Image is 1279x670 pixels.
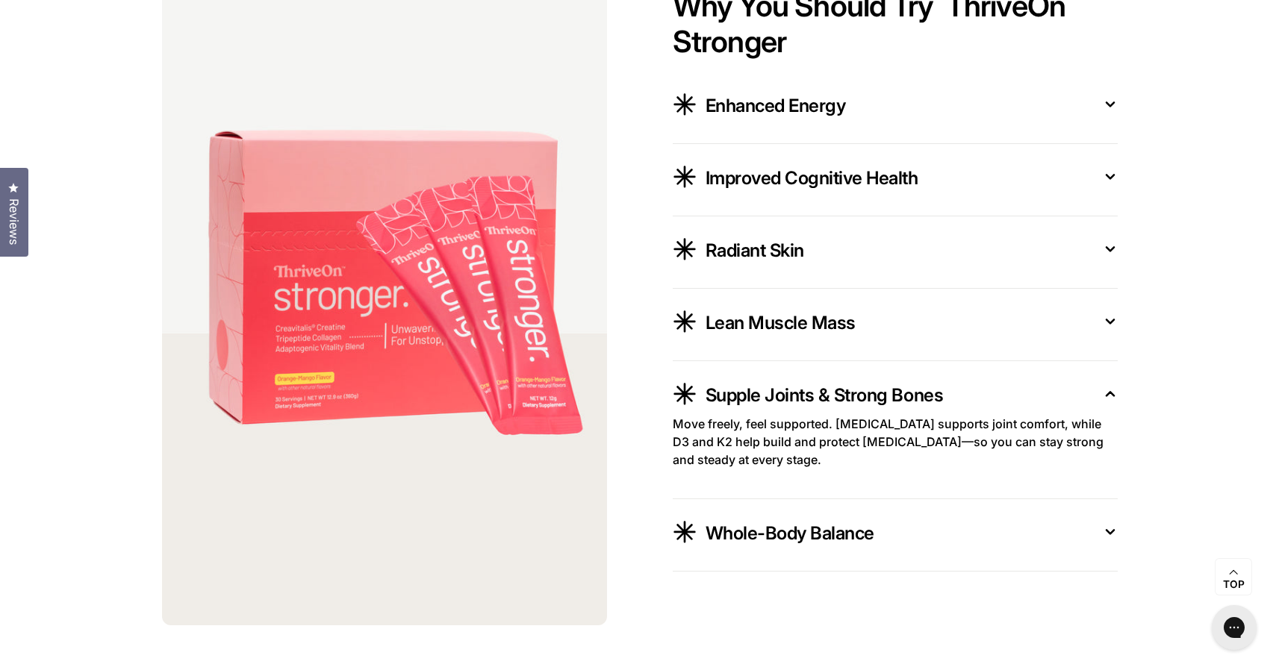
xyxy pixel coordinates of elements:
div: Supple Joints & Strong Bones [673,415,1118,480]
button: Supple Joints & Strong Bones [673,379,1118,415]
span: Radiant Skin [706,239,804,263]
span: Improved Cognitive Health [706,166,918,190]
span: Top [1223,578,1245,592]
span: Lean Muscle Mass [706,311,856,335]
button: Lean Muscle Mass [673,307,1118,342]
span: Supple Joints & Strong Bones [706,383,944,407]
button: Whole-Body Balance [673,517,1118,553]
span: Reviews [4,198,23,245]
span: Whole-Body Balance [706,522,874,545]
button: Improved Cognitive Health [673,162,1118,198]
span: Enhanced Energy [706,94,846,118]
iframe: Gorgias live chat messenger [1204,600,1264,655]
button: Enhanced Energy [673,90,1118,125]
button: Radiant Skin [673,234,1118,270]
p: Move freely, feel supported. [MEDICAL_DATA] supports joint comfort, while D3 and K2 help build an... [673,415,1118,469]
